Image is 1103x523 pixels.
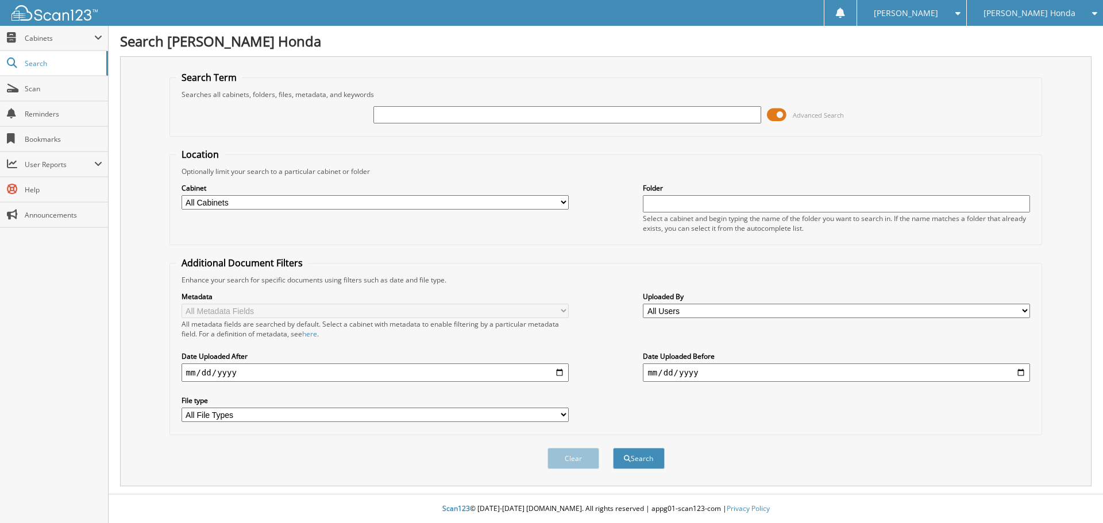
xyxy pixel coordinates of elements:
span: Reminders [25,109,102,119]
label: Cabinet [182,183,569,193]
span: Bookmarks [25,134,102,144]
label: Uploaded By [643,292,1030,301]
span: Search [25,59,101,68]
span: Scan [25,84,102,94]
label: Date Uploaded Before [643,351,1030,361]
legend: Search Term [176,71,242,84]
label: Date Uploaded After [182,351,569,361]
div: Optionally limit your search to a particular cabinet or folder [176,166,1036,176]
input: end [643,363,1030,382]
span: Cabinets [25,33,94,43]
label: Folder [643,183,1030,193]
div: © [DATE]-[DATE] [DOMAIN_NAME]. All rights reserved | appg01-scan123-com | [109,495,1103,523]
span: Advanced Search [793,111,844,119]
input: start [182,363,569,382]
label: Metadata [182,292,569,301]
a: Privacy Policy [727,503,770,513]
h1: Search [PERSON_NAME] Honda [120,32,1092,51]
div: All metadata fields are searched by default. Select a cabinet with metadata to enable filtering b... [182,319,569,339]
img: scan123-logo-white.svg [11,5,98,21]
label: File type [182,396,569,405]
span: [PERSON_NAME] [874,10,938,17]
span: User Reports [25,160,94,169]
button: Search [613,448,665,469]
span: Scan123 [442,503,470,513]
legend: Additional Document Filters [176,257,308,269]
div: Searches all cabinets, folders, files, metadata, and keywords [176,90,1036,99]
span: [PERSON_NAME] Honda [984,10,1075,17]
div: Select a cabinet and begin typing the name of the folder you want to search in. If the name match... [643,214,1030,233]
span: Announcements [25,210,102,220]
a: here [302,329,317,339]
div: Enhance your search for specific documents using filters such as date and file type. [176,275,1036,285]
span: Help [25,185,102,195]
legend: Location [176,148,225,161]
button: Clear [547,448,599,469]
